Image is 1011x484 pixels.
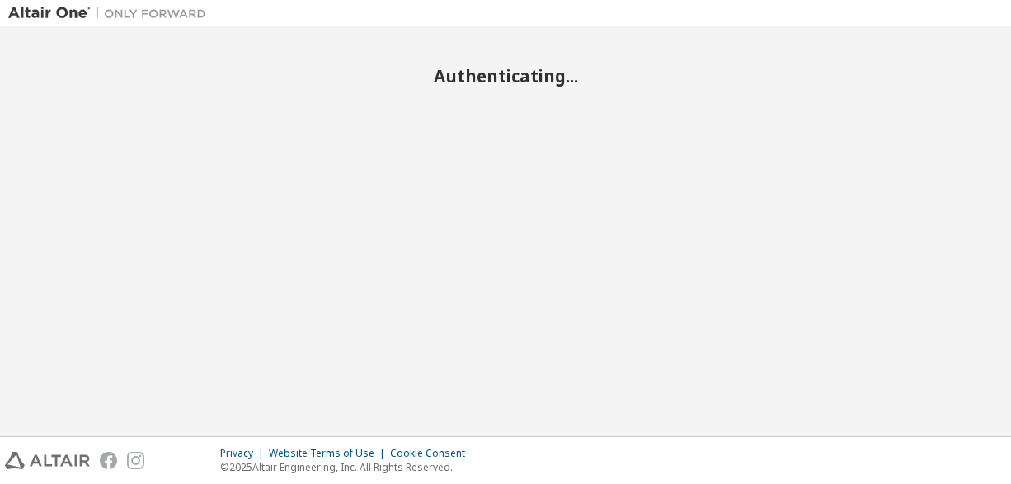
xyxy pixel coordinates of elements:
[8,65,1003,87] h2: Authenticating...
[220,460,475,474] p: © 2025 Altair Engineering, Inc. All Rights Reserved.
[269,447,390,460] div: Website Terms of Use
[5,452,90,469] img: altair_logo.svg
[390,447,475,460] div: Cookie Consent
[100,452,117,469] img: facebook.svg
[8,5,214,21] img: Altair One
[127,452,144,469] img: instagram.svg
[220,447,269,460] div: Privacy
